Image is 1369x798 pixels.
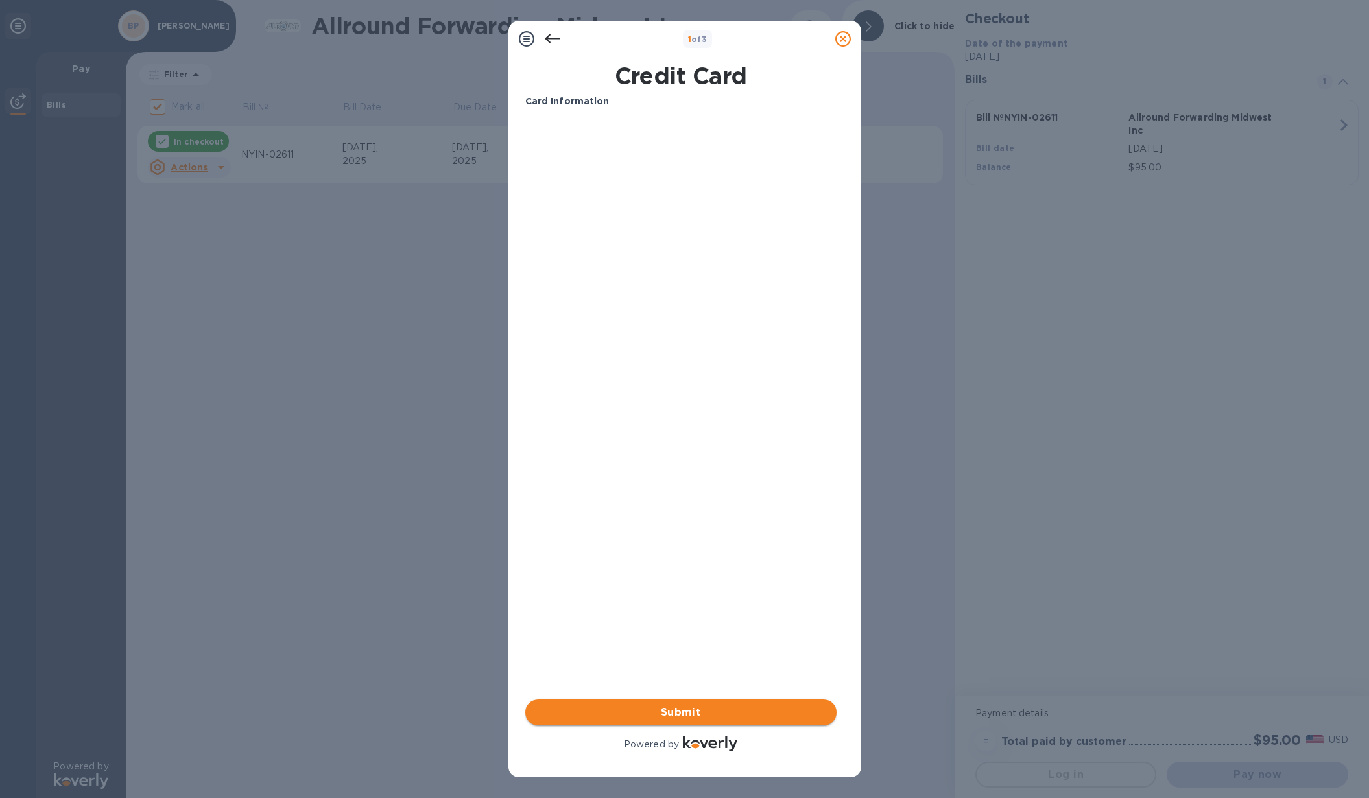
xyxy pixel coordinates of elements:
[683,736,737,751] img: Logo
[688,34,708,44] b: of 3
[520,62,842,89] h1: Credit Card
[525,119,837,313] iframe: Your browser does not support iframes
[536,705,826,720] span: Submit
[624,738,679,751] p: Powered by
[688,34,691,44] span: 1
[525,96,610,106] b: Card Information
[525,699,837,725] button: Submit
